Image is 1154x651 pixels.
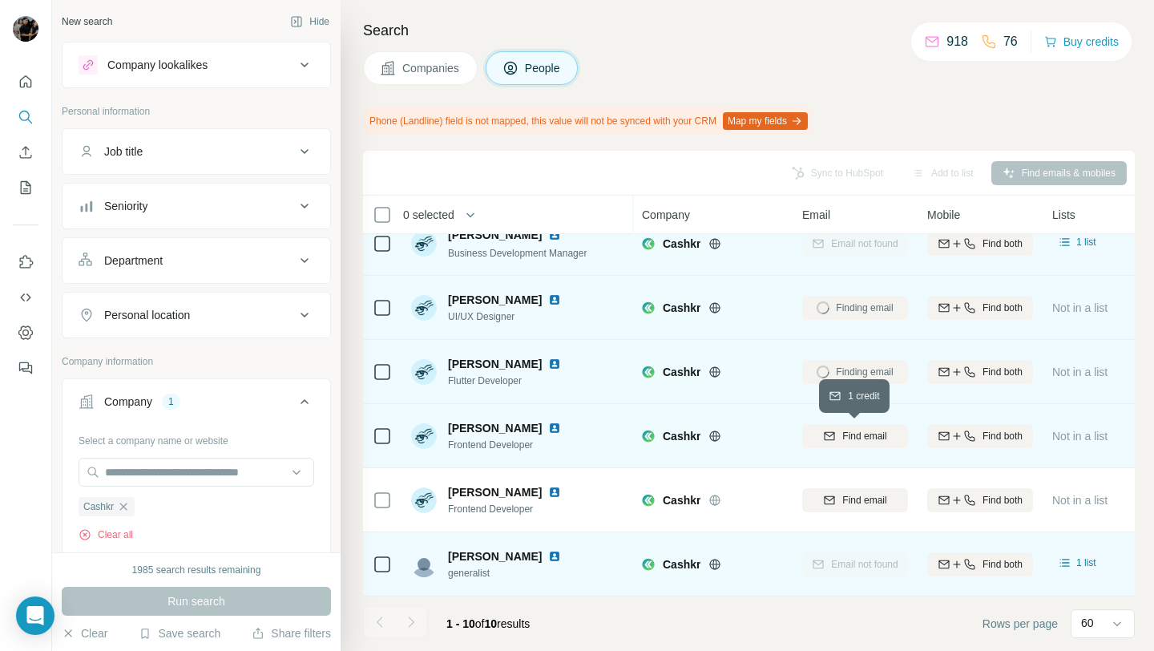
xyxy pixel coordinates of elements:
[927,296,1033,320] button: Find both
[448,420,542,436] span: [PERSON_NAME]
[411,295,437,321] img: Avatar
[1076,235,1096,249] span: 1 list
[411,552,437,577] img: Avatar
[63,296,330,334] button: Personal location
[13,67,38,96] button: Quick start
[983,237,1023,251] span: Find both
[411,487,437,513] img: Avatar
[63,46,330,84] button: Company lookalikes
[83,499,114,514] span: Cashkr
[475,617,485,630] span: of
[411,359,437,385] img: Avatar
[663,492,700,508] span: Cashkr
[63,187,330,225] button: Seniority
[139,625,220,641] button: Save search
[107,57,208,73] div: Company lookalikes
[1003,32,1018,51] p: 76
[927,552,1033,576] button: Find both
[402,60,461,76] span: Companies
[1052,494,1108,507] span: Not in a list
[548,550,561,563] img: LinkedIn logo
[13,318,38,347] button: Dashboard
[548,486,561,499] img: LinkedIn logo
[411,423,437,449] img: Avatar
[363,107,811,135] div: Phone (Landline) field is not mapped, this value will not be synced with your CRM
[448,484,542,500] span: [PERSON_NAME]
[927,488,1033,512] button: Find both
[13,248,38,277] button: Use Surfe on LinkedIn
[63,132,330,171] button: Job title
[448,227,542,243] span: [PERSON_NAME]
[842,429,886,443] span: Find email
[448,502,580,516] span: Frontend Developer
[663,236,700,252] span: Cashkr
[62,14,112,29] div: New search
[62,625,107,641] button: Clear
[983,493,1023,507] span: Find both
[1052,366,1108,378] span: Not in a list
[946,32,968,51] p: 918
[983,429,1023,443] span: Find both
[62,354,331,369] p: Company information
[13,354,38,382] button: Feedback
[802,488,908,512] button: Find email
[1076,556,1096,570] span: 1 list
[927,424,1033,448] button: Find both
[448,309,580,324] span: UI/UX Designer
[525,60,562,76] span: People
[548,422,561,435] img: LinkedIn logo
[13,16,38,42] img: Avatar
[802,207,830,223] span: Email
[642,494,655,507] img: Logo of Cashkr
[983,301,1023,315] span: Find both
[983,616,1058,632] span: Rows per page
[252,625,331,641] button: Share filters
[548,228,561,241] img: LinkedIn logo
[927,360,1033,384] button: Find both
[448,374,580,388] span: Flutter Developer
[79,528,133,542] button: Clear all
[1044,30,1119,53] button: Buy credits
[13,283,38,312] button: Use Surfe API
[642,301,655,314] img: Logo of Cashkr
[411,231,437,257] img: Avatar
[446,617,530,630] span: results
[448,356,542,372] span: [PERSON_NAME]
[13,103,38,131] button: Search
[1052,207,1075,223] span: Lists
[162,394,180,409] div: 1
[642,207,690,223] span: Company
[62,104,331,119] p: Personal information
[448,548,542,564] span: [PERSON_NAME]
[663,364,700,380] span: Cashkr
[448,248,587,259] span: Business Development Manager
[927,232,1033,256] button: Find both
[663,556,700,572] span: Cashkr
[983,557,1023,572] span: Find both
[927,207,960,223] span: Mobile
[663,300,700,316] span: Cashkr
[723,112,808,130] button: Map my fields
[104,198,147,214] div: Seniority
[842,493,886,507] span: Find email
[642,237,655,250] img: Logo of Cashkr
[104,307,190,323] div: Personal location
[642,430,655,443] img: Logo of Cashkr
[642,366,655,378] img: Logo of Cashkr
[446,617,475,630] span: 1 - 10
[1052,430,1108,443] span: Not in a list
[403,207,454,223] span: 0 selected
[642,558,655,571] img: Logo of Cashkr
[13,173,38,202] button: My lists
[1081,615,1094,631] p: 60
[448,292,542,308] span: [PERSON_NAME]
[1052,301,1108,314] span: Not in a list
[104,144,143,160] div: Job title
[448,438,580,452] span: Frontend Developer
[279,10,341,34] button: Hide
[104,394,152,410] div: Company
[983,365,1023,379] span: Find both
[63,241,330,280] button: Department
[13,138,38,167] button: Enrich CSV
[363,19,1135,42] h4: Search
